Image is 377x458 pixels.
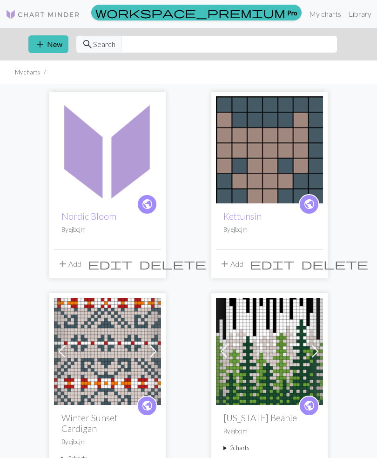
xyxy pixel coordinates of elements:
i: public [141,397,153,415]
a: public [299,396,319,416]
a: Nordic Bloom [54,144,161,153]
span: Search [93,39,115,50]
img: Nordic Bloom [54,96,161,203]
a: Nordic Bloom [61,211,116,222]
span: edit [88,257,133,270]
p: By ejbcjm [61,225,154,234]
button: Add [54,255,85,273]
i: Edit [88,258,133,269]
img: Kettunsin [216,96,323,203]
span: edit [250,257,295,270]
span: add [34,38,46,51]
i: public [141,195,153,214]
a: Kettunsin [216,144,323,153]
button: Delete [298,255,371,273]
a: public [299,194,319,215]
span: delete [139,257,206,270]
a: Winter Sunset Cardigan [54,346,161,355]
p: By ejbcjm [223,225,316,234]
span: add [219,257,230,270]
span: add [57,257,68,270]
p: By ejbcjm [223,427,316,436]
span: search [82,38,93,51]
li: My charts [15,68,40,77]
img: Logo [6,9,80,20]
button: Edit [85,255,136,273]
a: Pro [91,5,302,20]
a: Library [345,5,375,23]
span: delete [301,257,368,270]
img: Winter Sunset Cardigan [54,298,161,405]
summary: 2charts [223,444,316,452]
i: public [303,195,315,214]
button: Edit [247,255,298,273]
img: Washington Beanie [216,298,323,405]
i: Edit [250,258,295,269]
button: New [28,35,68,53]
span: public [303,398,315,413]
h2: Winter Sunset Cardigan [61,412,154,434]
a: Kettunsin [223,211,262,222]
a: public [137,194,157,215]
span: public [141,197,153,211]
span: public [303,197,315,211]
i: public [303,397,315,415]
button: Add [216,255,247,273]
p: By ejbcjm [61,438,154,446]
h2: [US_STATE] Beanie [223,412,316,423]
button: Delete [136,255,209,273]
span: public [141,398,153,413]
span: workspace_premium [95,6,285,19]
a: public [137,396,157,416]
a: My charts [305,5,345,23]
a: Washington Beanie [216,346,323,355]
